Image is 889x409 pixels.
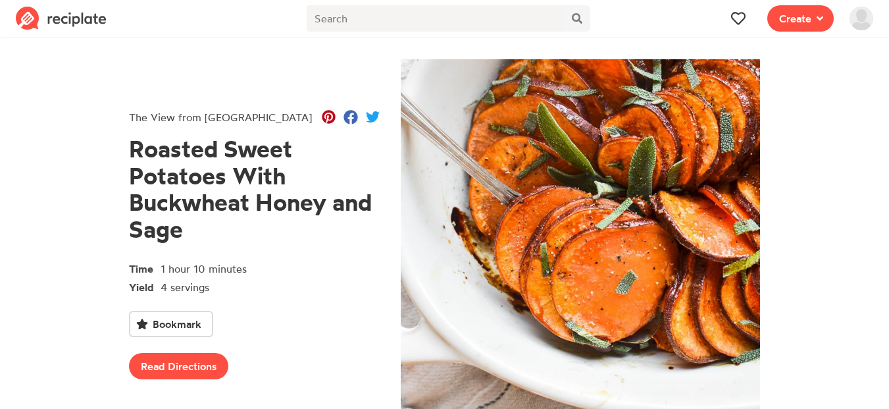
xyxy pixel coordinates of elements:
[129,311,213,337] button: Bookmark
[767,5,834,32] button: Create
[129,258,161,277] span: Time
[129,136,380,242] h1: Roasted Sweet Potatoes With Buckwheat Honey and Sage
[129,277,161,295] span: Yield
[307,5,563,32] input: Search
[129,109,312,125] div: The View from [GEOGRAPHIC_DATA]
[129,353,228,379] a: Read Directions
[16,7,107,30] img: Reciplate
[153,316,201,332] span: Bookmark
[850,7,873,30] img: User's avatar
[779,11,811,26] span: Create
[161,262,247,275] span: 1 hour 10 minutes
[161,281,209,294] span: 4 servings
